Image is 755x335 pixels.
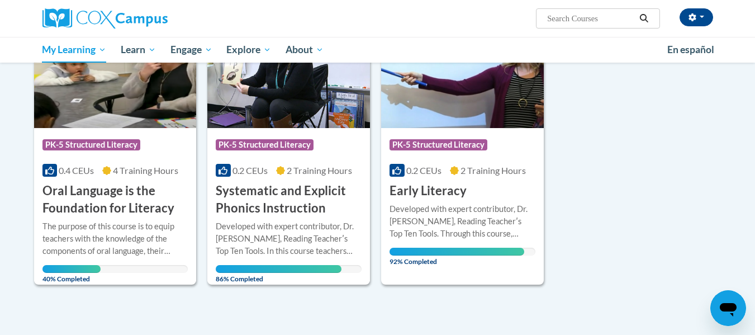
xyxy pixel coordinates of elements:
a: Explore [219,37,278,63]
div: Your progress [216,265,341,273]
a: About [278,37,331,63]
img: Cox Campus [42,8,168,29]
span: PK-5 Structured Literacy [42,139,140,150]
span: 0.4 CEUs [59,165,94,176]
iframe: Button to launch messaging window [710,290,746,326]
div: Your progress [42,265,101,273]
h3: Systematic and Explicit Phonics Instruction [216,182,362,217]
a: Course LogoPK-5 Structured Literacy0.4 CEUs4 Training Hours Oral Language is the Foundation for L... [34,14,197,285]
span: Learn [121,43,156,56]
span: 4 Training Hours [113,165,178,176]
img: Course Logo [34,14,197,128]
div: The purpose of this course is to equip teachers with the knowledge of the components of oral lang... [42,220,188,257]
img: Course Logo [207,14,370,128]
span: 86% Completed [216,265,341,283]
span: 2 Training Hours [287,165,352,176]
span: Engage [170,43,212,56]
span: 92% Completed [390,248,524,266]
div: Developed with expert contributor, Dr. [PERSON_NAME], Reading Teacherʹs Top Ten Tools. In this co... [216,220,362,257]
span: 0.2 CEUs [406,165,441,176]
span: 0.2 CEUs [232,165,268,176]
h3: Early Literacy [390,182,467,200]
span: My Learning [42,43,106,56]
span: PK-5 Structured Literacy [390,139,487,150]
div: Developed with expert contributor, Dr. [PERSON_NAME], Reading Teacherʹs Top Ten Tools. Through th... [390,203,535,240]
span: 2 Training Hours [460,165,526,176]
a: En español [660,38,721,62]
a: Course LogoPK-5 Structured Literacy0.2 CEUs2 Training Hours Early LiteracyDeveloped with expert c... [381,14,544,285]
div: Your progress [390,248,524,256]
input: Search Courses [546,12,635,25]
a: My Learning [35,37,114,63]
a: Engage [163,37,220,63]
a: Learn [113,37,163,63]
a: Cox Campus [42,8,255,29]
span: About [286,43,324,56]
button: Search [635,12,652,25]
h3: Oral Language is the Foundation for Literacy [42,182,188,217]
span: PK-5 Structured Literacy [216,139,314,150]
span: Explore [226,43,271,56]
span: En español [667,44,714,55]
a: Course LogoPK-5 Structured Literacy0.2 CEUs2 Training Hours Systematic and Explicit Phonics Instr... [207,14,370,285]
span: 40% Completed [42,265,101,283]
div: Main menu [26,37,730,63]
button: Account Settings [680,8,713,26]
img: Course Logo [381,14,544,128]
